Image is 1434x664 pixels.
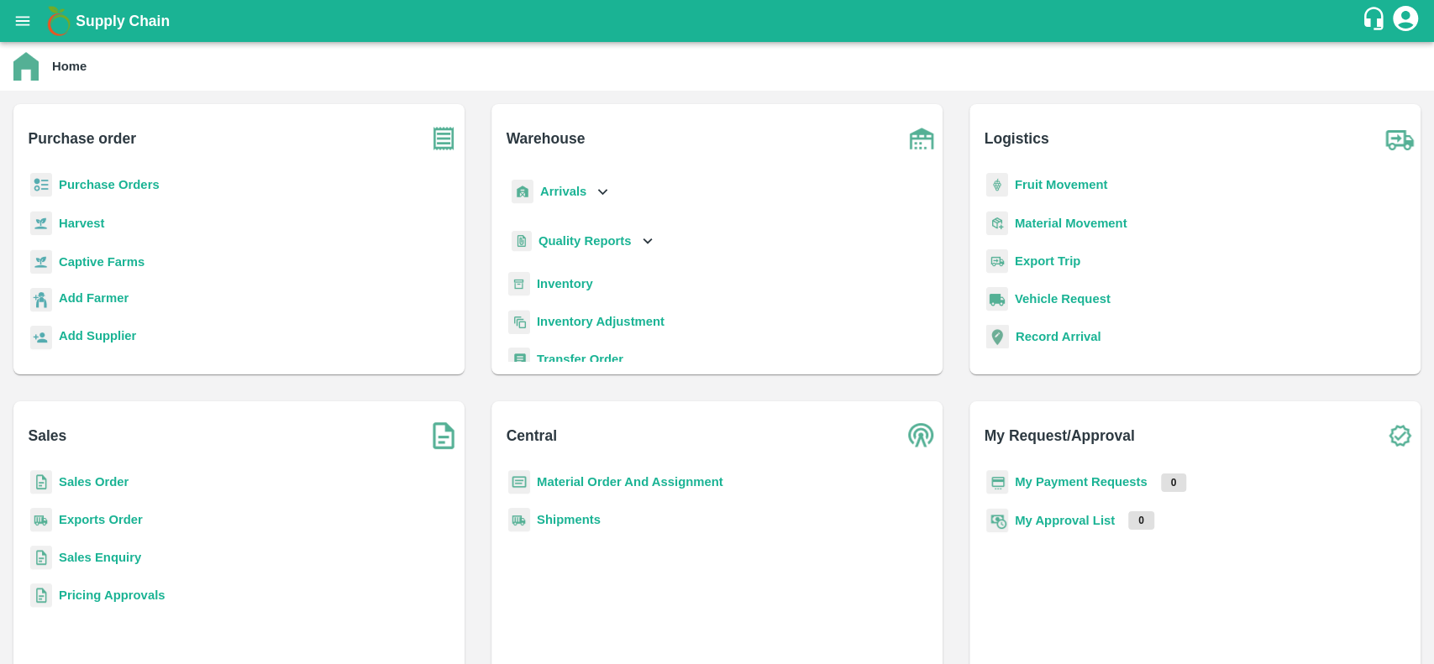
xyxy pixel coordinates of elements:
[59,588,165,602] a: Pricing Approvals
[986,173,1008,197] img: fruit
[59,327,136,349] a: Add Supplier
[537,277,593,290] a: Inventory
[30,508,52,532] img: shipments
[508,224,657,259] div: Quality Reports
[507,127,586,150] b: Warehouse
[30,546,52,570] img: sales
[1379,118,1421,159] img: truck
[59,551,141,564] a: Sales Enquiry
[59,475,129,489] a: Sales Order
[42,4,76,38] img: logo
[508,272,530,296] img: whInventory
[59,217,104,230] a: Harvest
[537,513,601,526] a: Shipments
[1128,511,1154,530] p: 0
[30,326,52,350] img: supplier
[986,470,1008,494] img: payment
[538,234,632,248] b: Quality Reports
[59,291,129,305] b: Add Farmer
[29,127,136,150] b: Purchase order
[508,173,612,211] div: Arrivals
[1015,514,1115,527] a: My Approval List
[985,424,1135,447] b: My Request/Approval
[901,118,943,159] img: warehouse
[30,211,52,236] img: harvest
[59,178,160,191] a: Purchase Orders
[986,325,1009,348] img: recordArrival
[537,315,664,328] a: Inventory Adjustment
[1015,178,1108,191] a: Fruit Movement
[986,287,1008,311] img: vehicle
[30,288,52,312] img: farmer
[1015,292,1111,306] a: Vehicle Request
[507,424,557,447] b: Central
[508,310,530,334] img: inventory
[1015,217,1127,230] a: Material Movement
[985,127,1049,150] b: Logistics
[1016,330,1101,343] a: Record Arrival
[1361,6,1390,36] div: customer-support
[76,9,1361,33] a: Supply Chain
[986,211,1008,236] img: material
[508,508,530,532] img: shipments
[423,415,465,457] img: soSales
[76,13,170,29] b: Supply Chain
[30,583,52,608] img: sales
[30,173,52,197] img: reciept
[30,249,52,274] img: harvest
[508,348,530,372] img: whTransfer
[52,60,87,73] b: Home
[59,329,136,342] b: Add Supplier
[540,185,586,198] b: Arrivals
[59,513,143,526] a: Exports Order
[986,508,1008,533] img: approval
[901,415,943,457] img: central
[1390,3,1421,39] div: account of current user
[512,231,532,252] img: qualityReport
[1379,415,1421,457] img: check
[1015,475,1148,489] a: My Payment Requests
[423,118,465,159] img: purchase
[59,255,144,269] a: Captive Farms
[3,2,42,40] button: open drawer
[1161,473,1187,492] p: 0
[537,353,623,366] a: Transfer Order
[29,424,67,447] b: Sales
[512,180,533,204] img: whArrival
[508,470,530,494] img: centralMaterial
[59,289,129,311] a: Add Farmer
[1015,254,1080,268] a: Export Trip
[13,52,39,81] img: home
[30,470,52,494] img: sales
[537,475,723,489] a: Material Order And Assignment
[986,249,1008,274] img: delivery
